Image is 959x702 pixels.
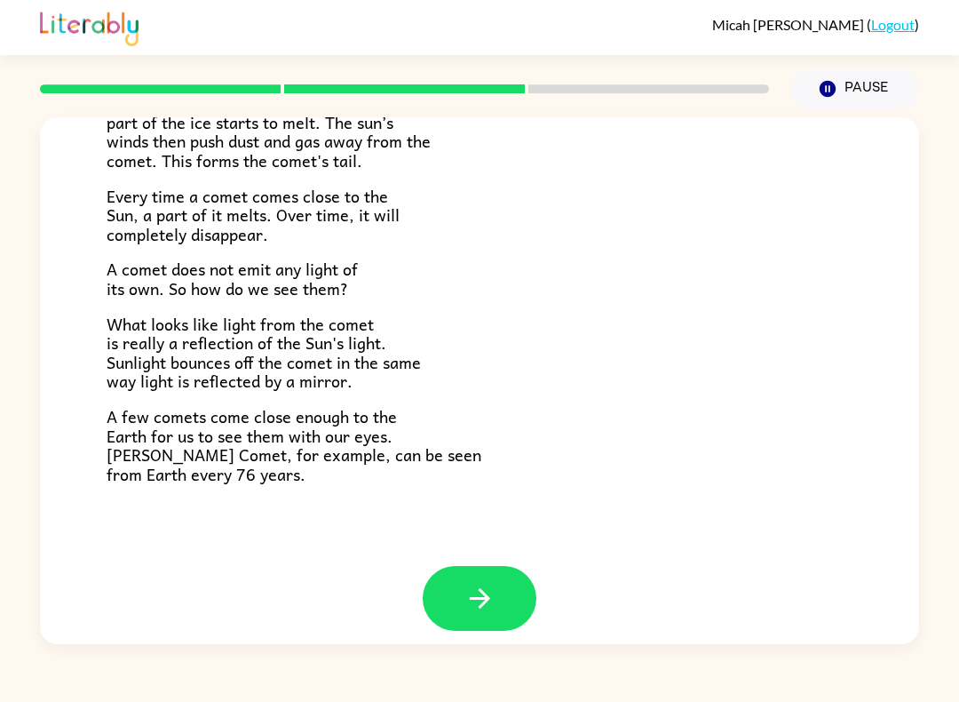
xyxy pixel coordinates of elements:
a: Logout [871,16,915,33]
img: Literably [40,7,139,46]
span: A comet is made of ice, dust, and gas. When a comet gets close to the Sun, part of the ice starts... [107,71,431,173]
div: ( ) [712,16,919,33]
span: Every time a comet comes close to the Sun, a part of it melts. Over time, it will completely disa... [107,183,400,247]
span: What looks like light from the comet is really a reflection of the Sun's light. Sunlight bounces ... [107,311,421,395]
span: Micah [PERSON_NAME] [712,16,867,33]
button: Pause [790,68,919,109]
span: A few comets come close enough to the Earth for us to see them with our eyes. [PERSON_NAME] Comet... [107,403,481,487]
span: A comet does not emit any light of its own. So how do we see them? [107,256,358,301]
